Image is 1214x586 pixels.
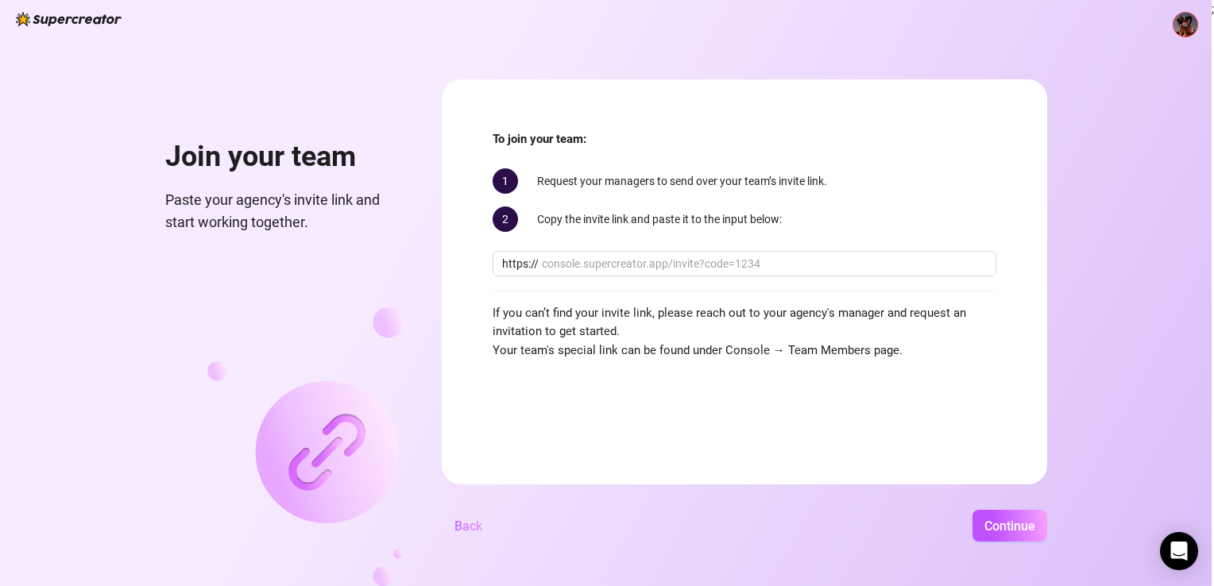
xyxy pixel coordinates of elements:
[165,140,404,175] h1: Join your team
[442,510,495,542] button: Back
[493,206,518,232] span: 2
[542,255,987,272] input: console.supercreator.app/invite?code=1234
[502,255,539,272] span: https://
[165,189,404,234] span: Paste your agency's invite link and start working together.
[493,168,518,194] span: 1
[493,132,586,146] strong: To join your team:
[493,304,996,360] span: If you can’t find your invite link, please reach out to your agency's manager and request an invi...
[493,168,996,194] div: Request your managers to send over your team’s invite link.
[972,510,1047,542] button: Continue
[984,519,1035,534] span: Continue
[16,12,122,26] img: logo
[493,206,996,232] div: Copy the invite link and paste it to the input below:
[454,519,482,534] span: Back
[1173,13,1197,37] img: ACg8ocJF_4jf5mJl4WK-UDNWpHxp4KRo4R-nFUBER4cSYoAqJEgcYcW2=s96-c
[1160,532,1198,570] div: Open Intercom Messenger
